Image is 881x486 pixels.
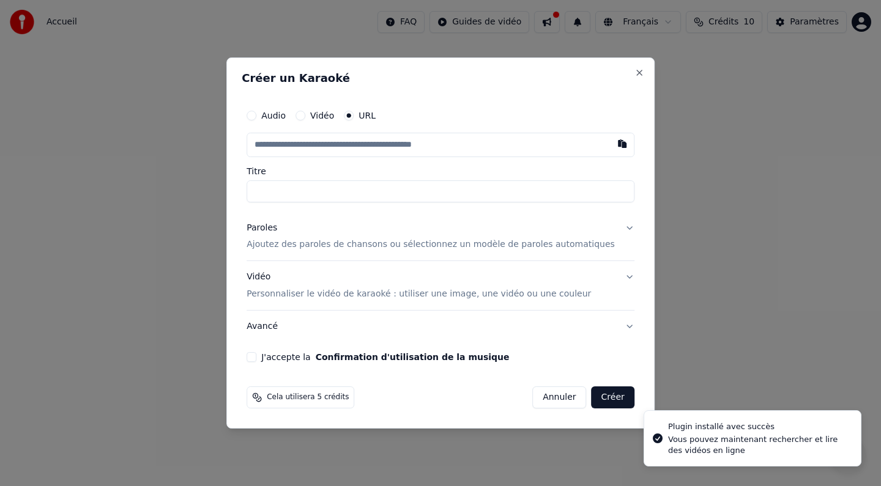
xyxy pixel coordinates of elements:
label: Vidéo [310,111,334,120]
div: Vidéo [247,271,591,301]
p: Personnaliser le vidéo de karaoké : utiliser une image, une vidéo ou une couleur [247,288,591,300]
button: Annuler [532,386,586,408]
button: ParolesAjoutez des paroles de chansons ou sélectionnez un modèle de paroles automatiques [247,212,634,261]
label: Audio [261,111,286,120]
label: Titre [247,167,634,175]
p: Ajoutez des paroles de chansons ou sélectionnez un modèle de paroles automatiques [247,239,615,251]
label: URL [359,111,376,120]
button: VidéoPersonnaliser le vidéo de karaoké : utiliser une image, une vidéo ou une couleur [247,262,634,311]
h2: Créer un Karaoké [242,73,639,84]
span: Cela utilisera 5 crédits [267,392,349,402]
div: Paroles [247,222,277,234]
button: J'accepte la [316,353,510,361]
button: Créer [592,386,634,408]
button: Avancé [247,311,634,342]
label: J'accepte la [261,353,509,361]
